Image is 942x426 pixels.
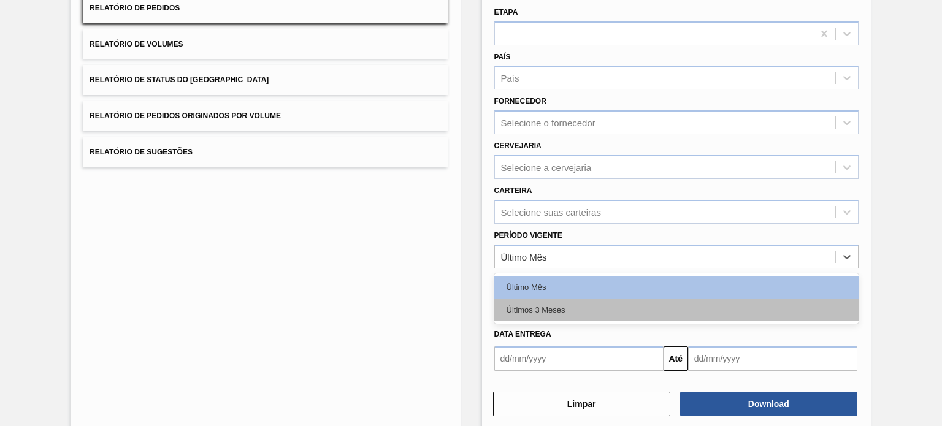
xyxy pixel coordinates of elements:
[680,392,857,416] button: Download
[90,112,281,120] span: Relatório de Pedidos Originados por Volume
[83,137,448,167] button: Relatório de Sugestões
[501,207,601,217] div: Selecione suas carteiras
[494,330,551,338] span: Data entrega
[90,40,183,48] span: Relatório de Volumes
[494,97,546,105] label: Fornecedor
[493,392,670,416] button: Limpar
[501,162,592,172] div: Selecione a cervejaria
[494,231,562,240] label: Período Vigente
[688,346,857,371] input: dd/mm/yyyy
[494,299,859,321] div: Últimos 3 Meses
[494,8,518,17] label: Etapa
[494,276,859,299] div: Último Mês
[494,346,664,371] input: dd/mm/yyyy
[494,53,511,61] label: País
[83,101,448,131] button: Relatório de Pedidos Originados por Volume
[90,75,269,84] span: Relatório de Status do [GEOGRAPHIC_DATA]
[494,186,532,195] label: Carteira
[664,346,688,371] button: Até
[501,251,547,262] div: Último Mês
[501,118,595,128] div: Selecione o fornecedor
[501,73,519,83] div: País
[90,4,180,12] span: Relatório de Pedidos
[494,142,542,150] label: Cervejaria
[83,29,448,59] button: Relatório de Volumes
[83,65,448,95] button: Relatório de Status do [GEOGRAPHIC_DATA]
[90,148,193,156] span: Relatório de Sugestões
